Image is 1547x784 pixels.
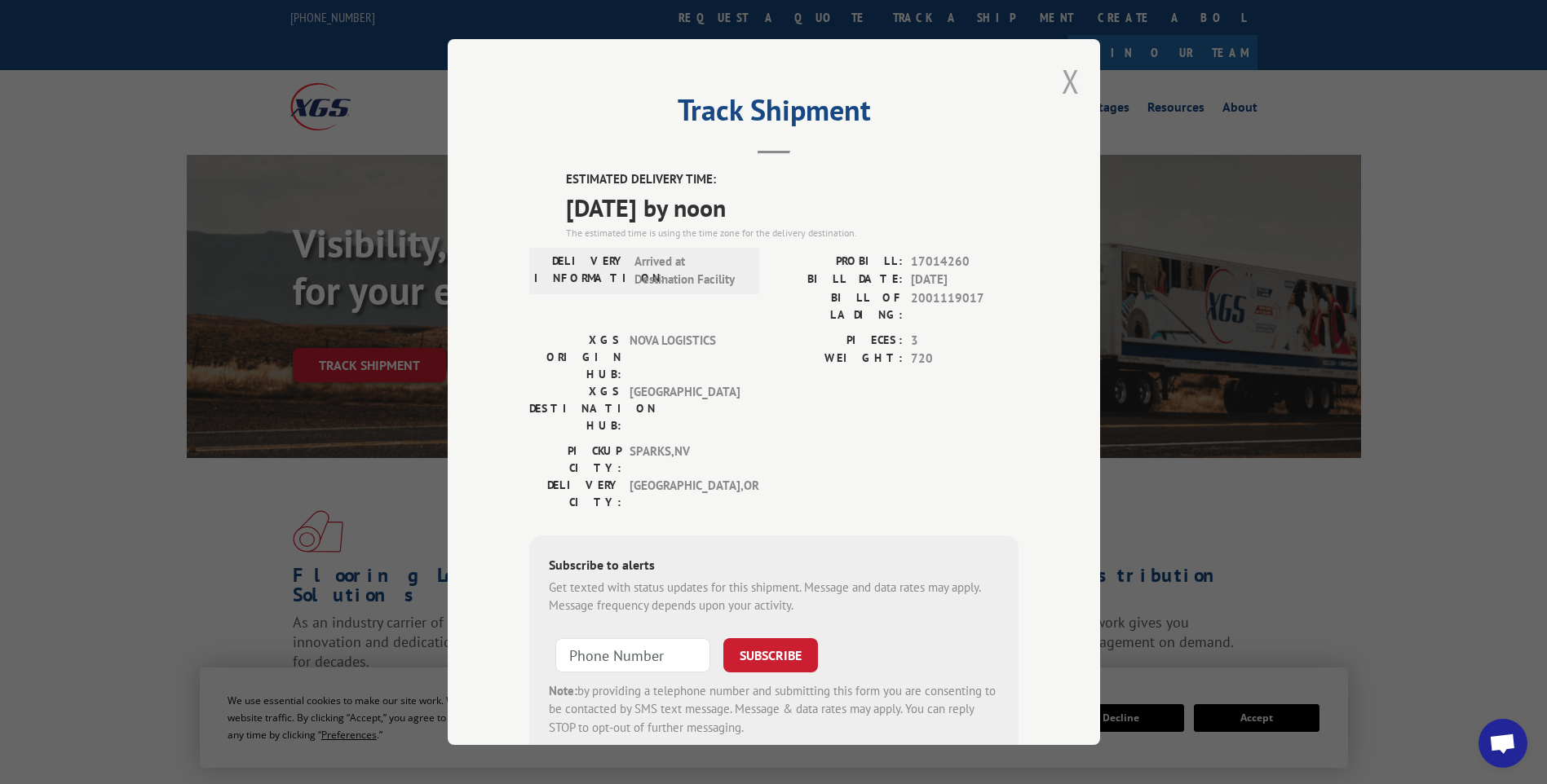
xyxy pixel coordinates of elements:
label: PIECES: [774,332,903,350]
span: 3 [911,332,1019,350]
label: WEIGHT: [774,350,903,368]
span: 17014260 [911,253,1019,271]
label: PICKUP CITY: [529,443,621,477]
strong: Note: [549,683,577,698]
label: DELIVERY CITY: [529,477,621,511]
span: SPARKS , NV [630,443,740,477]
label: XGS DESTINATION HUB: [529,383,621,434]
label: BILL DATE: [774,271,903,289]
label: BILL OF LADING: [774,289,903,324]
span: [DATE] [911,271,1019,289]
div: The estimated time is using the time zone for the delivery destination. [566,226,1019,240]
button: Close modal [1062,59,1080,103]
input: Phone Number [555,638,710,672]
span: 2001119017 [911,289,1019,324]
span: Arrived at Destination Facility [634,253,745,289]
div: by providing a telephone number and submitting this form you are consenting to be contacted by SM... [549,682,999,738]
h2: Track Shipment [529,99,1019,130]
a: Open chat [1478,719,1527,768]
span: [GEOGRAPHIC_DATA] , OR [630,477,740,511]
span: [GEOGRAPHIC_DATA] [630,383,740,434]
span: [DATE] by noon [566,189,1019,226]
label: PROBILL: [774,253,903,271]
div: Subscribe to alerts [549,555,999,579]
span: 720 [911,350,1019,368]
label: XGS ORIGIN HUB: [529,332,621,383]
label: ESTIMATED DELIVERY TIME: [566,170,1019,189]
div: Get texted with status updates for this shipment. Message and data rates may apply. Message frequ... [549,579,999,615]
button: SUBSCRIBE [723,638,818,672]
label: DELIVERY INFORMATION: [534,253,626,289]
span: NOVA LOGISTICS [630,332,740,383]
